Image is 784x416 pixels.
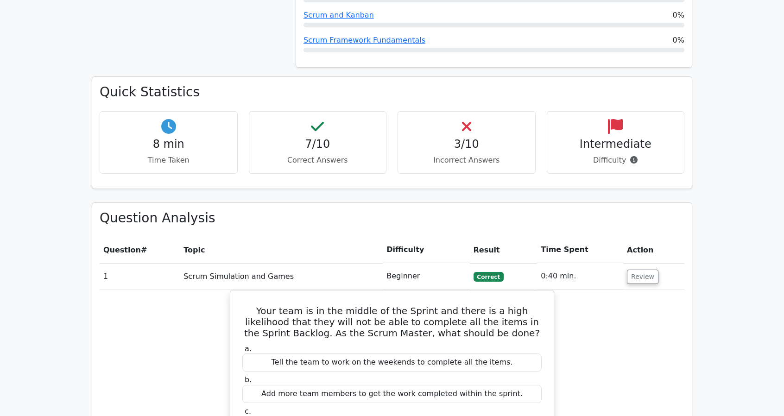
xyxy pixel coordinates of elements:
p: Incorrect Answers [405,155,528,166]
td: 0:40 min. [537,263,623,290]
th: Result [470,237,537,263]
h4: 7/10 [257,138,379,151]
p: Time Taken [107,155,230,166]
th: # [100,237,180,263]
span: 0% [673,10,684,21]
h3: Question Analysis [100,210,684,226]
span: Correct [474,272,504,281]
span: a. [245,344,252,353]
th: Topic [180,237,383,263]
p: Difficulty [555,155,677,166]
div: Add more team members to get the work completed within the sprint. [242,385,542,403]
td: Scrum Simulation and Games [180,263,383,290]
h3: Quick Statistics [100,84,684,100]
td: 1 [100,263,180,290]
h4: 3/10 [405,138,528,151]
span: 0% [673,35,684,46]
th: Action [623,237,684,263]
td: Beginner [383,263,469,290]
h5: Your team is in the middle of the Sprint and there is a high likelihood that they will not be abl... [241,305,543,339]
button: Review [627,270,658,284]
th: Difficulty [383,237,469,263]
span: c. [245,407,251,416]
h4: Intermediate [555,138,677,151]
h4: 8 min [107,138,230,151]
a: Scrum and Kanban [303,11,374,19]
th: Time Spent [537,237,623,263]
a: Scrum Framework Fundamentals [303,36,425,44]
div: Tell the team to work on the weekends to complete all the items. [242,353,542,372]
p: Correct Answers [257,155,379,166]
span: b. [245,375,252,384]
span: Question [103,246,141,254]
